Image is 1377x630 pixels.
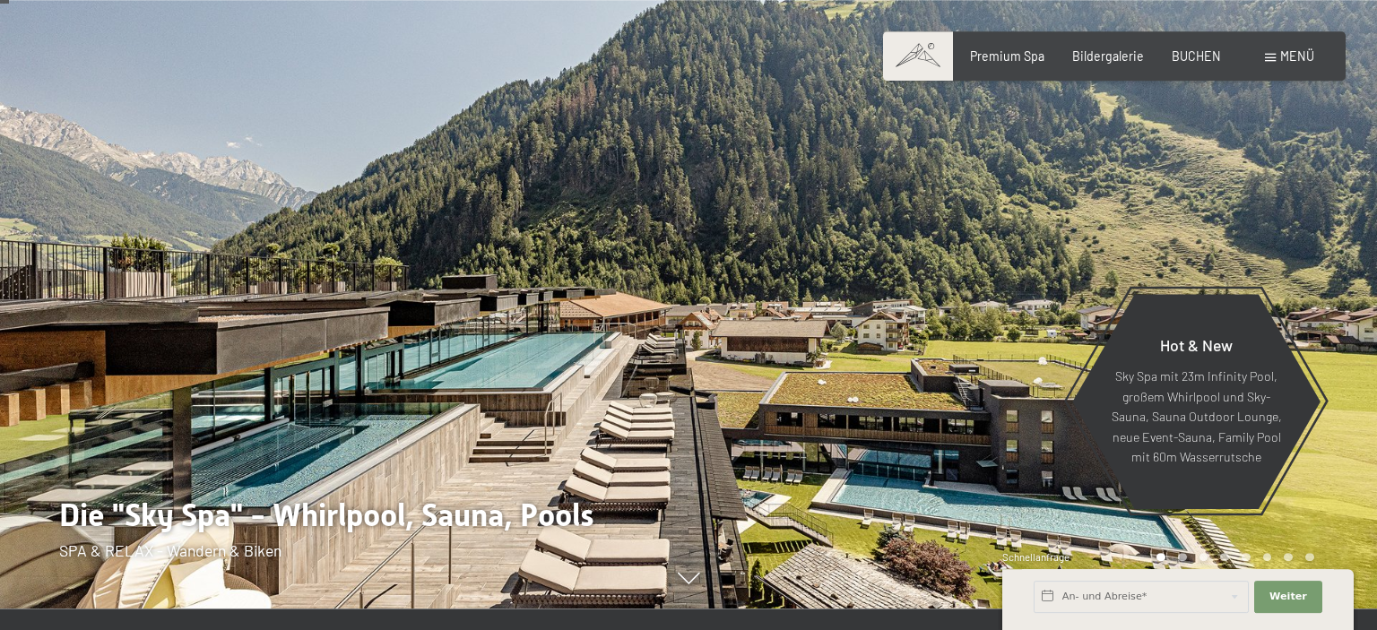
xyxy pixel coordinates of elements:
[1071,293,1321,510] a: Hot & New Sky Spa mit 23m Infinity Pool, großem Whirlpool und Sky-Sauna, Sauna Outdoor Lounge, ne...
[1254,581,1322,613] button: Weiter
[1280,48,1314,64] span: Menü
[1269,590,1307,604] span: Weiter
[1111,367,1282,468] p: Sky Spa mit 23m Infinity Pool, großem Whirlpool und Sky-Sauna, Sauna Outdoor Lounge, neue Event-S...
[1160,335,1233,355] span: Hot & New
[970,48,1044,64] a: Premium Spa
[1002,551,1070,563] span: Schnellanfrage
[1072,48,1144,64] a: Bildergalerie
[1172,48,1221,64] a: BUCHEN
